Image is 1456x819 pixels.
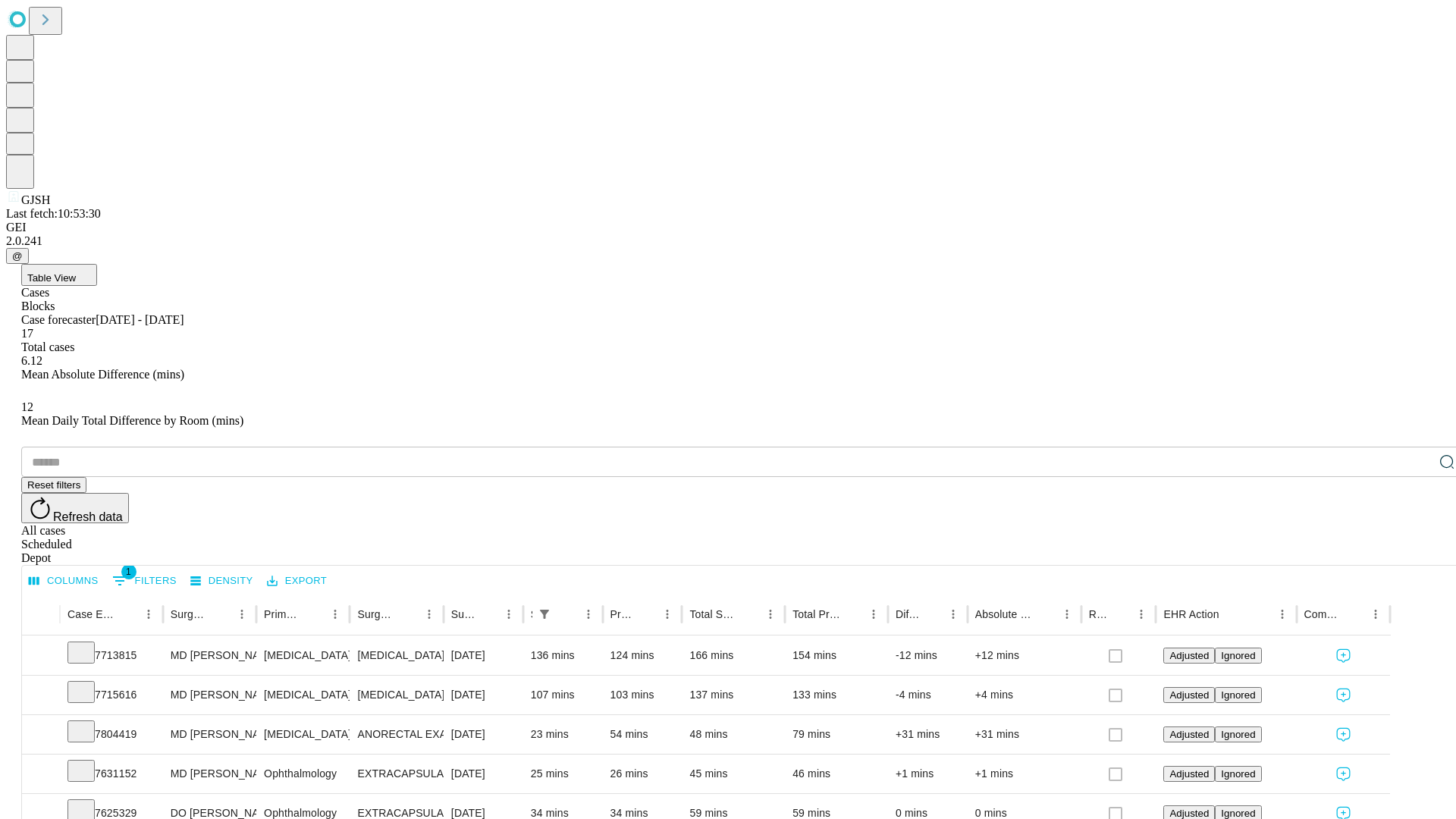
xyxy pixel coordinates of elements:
[264,715,342,754] div: [MEDICAL_DATA]
[451,715,516,754] div: [DATE]
[1131,604,1152,625] button: Menu
[171,755,249,793] div: MD [PERSON_NAME]
[1215,766,1261,782] button: Ignored
[689,608,737,620] div: Total Scheduled Duration
[21,327,33,340] span: 17
[30,761,52,788] button: Expand
[357,608,395,620] div: Surgery Name
[863,604,884,625] button: Menu
[171,608,209,620] div: Surgeon Name
[792,755,880,793] div: 46 mins
[689,755,777,793] div: 45 mins
[689,676,777,714] div: 137 mins
[1035,604,1056,625] button: Sort
[1056,604,1078,625] button: Menu
[21,193,50,206] span: GJSH
[12,250,23,262] span: @
[739,604,760,625] button: Sort
[27,272,76,284] span: Table View
[531,715,595,754] div: 23 mins
[1109,604,1131,625] button: Sort
[1221,768,1255,780] span: Ignored
[1163,648,1215,664] button: Adjusted
[1169,729,1209,740] span: Adjusted
[531,636,595,675] div: 136 mins
[578,604,599,625] button: Menu
[689,715,777,754] div: 48 mins
[1304,608,1342,620] div: Comments
[27,479,80,491] span: Reset filters
[264,636,342,675] div: [MEDICAL_DATA]
[610,636,675,675] div: 124 mins
[657,604,678,625] button: Menu
[67,715,155,754] div: 7804419
[689,636,777,675] div: 166 mins
[1221,650,1255,661] span: Ignored
[264,755,342,793] div: Ophthalmology
[357,676,435,714] div: [MEDICAL_DATA]
[1221,689,1255,701] span: Ignored
[635,604,657,625] button: Sort
[531,755,595,793] div: 25 mins
[792,715,880,754] div: 79 mins
[896,636,960,675] div: -12 mins
[419,604,440,625] button: Menu
[896,608,920,620] div: Difference
[610,608,635,620] div: Predicted In Room Duration
[1163,766,1215,782] button: Adjusted
[264,608,302,620] div: Primary Service
[53,510,123,523] span: Refresh data
[760,604,781,625] button: Menu
[1221,604,1242,625] button: Sort
[171,636,249,675] div: MD [PERSON_NAME]
[1215,648,1261,664] button: Ignored
[6,248,29,264] button: @
[121,564,136,579] span: 1
[210,604,231,625] button: Sort
[21,414,243,427] span: Mean Daily Total Difference by Room (mins)
[231,604,253,625] button: Menu
[303,604,325,625] button: Sort
[263,570,331,593] button: Export
[21,400,33,413] span: 12
[1163,726,1215,742] button: Adjusted
[975,755,1074,793] div: +1 mins
[531,676,595,714] div: 107 mins
[1215,687,1261,703] button: Ignored
[30,722,52,748] button: Expand
[67,755,155,793] div: 7631152
[21,313,96,326] span: Case forecaster
[943,604,964,625] button: Menu
[67,608,115,620] div: Case Epic Id
[534,604,555,625] button: Show filters
[975,676,1074,714] div: +4 mins
[171,676,249,714] div: MD [PERSON_NAME]
[138,604,159,625] button: Menu
[975,608,1034,620] div: Absolute Difference
[975,715,1074,754] div: +31 mins
[264,676,342,714] div: [MEDICAL_DATA]
[451,755,516,793] div: [DATE]
[1215,726,1261,742] button: Ignored
[534,604,555,625] div: 1 active filter
[357,715,435,754] div: ANORECTAL EXAM UNDER ANESTHESIA
[1221,808,1255,819] span: Ignored
[1169,768,1209,780] span: Adjusted
[1344,604,1365,625] button: Sort
[1163,687,1215,703] button: Adjusted
[610,715,675,754] div: 54 mins
[6,207,101,220] span: Last fetch: 10:53:30
[187,570,257,593] button: Density
[21,340,74,353] span: Total cases
[975,636,1074,675] div: +12 mins
[451,636,516,675] div: [DATE]
[1089,608,1109,620] div: Resolved in EHR
[1272,604,1293,625] button: Menu
[171,715,249,754] div: MD [PERSON_NAME]
[21,477,86,493] button: Reset filters
[108,569,180,593] button: Show filters
[67,676,155,714] div: 7715616
[30,682,52,709] button: Expand
[1365,604,1386,625] button: Menu
[30,643,52,670] button: Expand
